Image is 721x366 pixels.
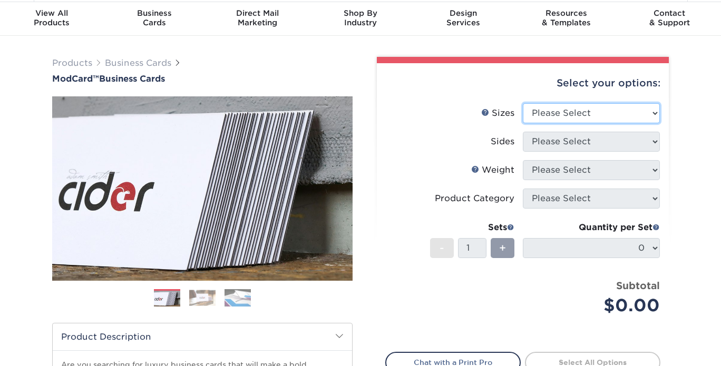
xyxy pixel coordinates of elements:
[531,293,660,318] div: $0.00
[105,58,171,68] a: Business Cards
[225,289,251,306] img: Business Cards 03
[499,240,506,256] span: +
[412,8,515,18] span: Design
[435,192,514,205] div: Product Category
[52,74,353,84] h1: Business Cards
[103,8,206,27] div: Cards
[440,240,444,256] span: -
[481,107,514,120] div: Sizes
[309,8,412,18] span: Shop By
[430,221,514,234] div: Sets
[515,2,618,36] a: Resources& Templates
[515,8,618,18] span: Resources
[309,2,412,36] a: Shop ByIndustry
[412,2,515,36] a: DesignServices
[412,8,515,27] div: Services
[52,74,99,84] span: ModCard™
[618,8,721,27] div: & Support
[309,8,412,27] div: Industry
[189,290,216,306] img: Business Cards 02
[206,8,309,27] div: Marketing
[154,285,180,312] img: Business Cards 01
[515,8,618,27] div: & Templates
[52,58,92,68] a: Products
[618,8,721,18] span: Contact
[52,74,353,84] a: ModCard™Business Cards
[523,221,660,234] div: Quantity per Set
[471,164,514,176] div: Weight
[616,280,660,291] strong: Subtotal
[491,135,514,148] div: Sides
[206,8,309,18] span: Direct Mail
[385,63,660,103] div: Select your options:
[103,8,206,18] span: Business
[206,2,309,36] a: Direct MailMarketing
[53,323,352,350] h2: Product Description
[103,2,206,36] a: BusinessCards
[618,2,721,36] a: Contact& Support
[52,38,353,339] img: ModCard™ 01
